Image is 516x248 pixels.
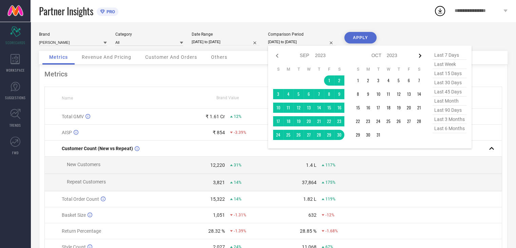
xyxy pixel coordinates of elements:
[12,150,19,155] span: FWD
[192,38,260,46] input: Select date range
[334,75,344,86] td: Sat Sep 02 2023
[268,32,336,37] div: Comparison Period
[213,130,225,135] div: ₹ 854
[373,130,383,140] td: Tue Oct 31 2023
[234,163,242,167] span: 31%
[334,103,344,113] td: Sat Sep 16 2023
[283,103,293,113] td: Mon Sep 11 2023
[433,78,466,87] span: last 30 days
[62,196,99,202] span: Total Order Count
[334,130,344,140] td: Sat Sep 30 2023
[273,52,281,60] div: Previous month
[62,130,72,135] span: AISP
[273,67,283,72] th: Sunday
[273,89,283,99] td: Sun Sep 03 2023
[208,228,225,234] div: 28.32 %
[293,67,304,72] th: Tuesday
[324,75,334,86] td: Fri Sep 01 2023
[325,163,336,167] span: 117%
[353,75,363,86] td: Sun Oct 01 2023
[234,114,242,119] span: 12%
[306,162,317,168] div: 1.4 L
[62,114,84,119] span: Total GMV
[44,70,502,78] div: Metrics
[363,116,373,126] td: Mon Oct 23 2023
[324,116,334,126] td: Fri Sep 22 2023
[210,162,225,168] div: 12,220
[6,68,25,73] span: WORKSPACE
[234,197,242,201] span: 14%
[433,69,466,78] span: last 15 days
[325,180,336,185] span: 175%
[324,103,334,113] td: Fri Sep 15 2023
[234,130,246,135] span: -3.39%
[82,54,131,60] span: Revenue And Pricing
[334,116,344,126] td: Sat Sep 23 2023
[62,96,73,101] span: Name
[213,180,225,185] div: 3,821
[213,212,225,218] div: 1,051
[304,116,314,126] td: Wed Sep 20 2023
[394,89,404,99] td: Thu Oct 12 2023
[293,116,304,126] td: Tue Sep 19 2023
[234,213,246,217] span: -1.31%
[404,89,414,99] td: Fri Oct 13 2023
[5,40,25,45] span: SCORECARDS
[353,89,363,99] td: Sun Oct 08 2023
[210,196,225,202] div: 15,322
[273,103,283,113] td: Sun Sep 10 2023
[433,51,466,60] span: last 7 days
[433,60,466,69] span: last week
[433,115,466,124] span: last 3 months
[62,212,86,218] span: Basket Size
[314,67,324,72] th: Thursday
[314,89,324,99] td: Thu Sep 07 2023
[304,89,314,99] td: Wed Sep 06 2023
[414,103,424,113] td: Sat Oct 21 2023
[325,197,336,201] span: 119%
[404,103,414,113] td: Fri Oct 20 2023
[404,67,414,72] th: Friday
[49,54,68,60] span: Metrics
[304,67,314,72] th: Wednesday
[304,103,314,113] td: Wed Sep 13 2023
[334,67,344,72] th: Saturday
[404,116,414,126] td: Fri Oct 27 2023
[283,67,293,72] th: Monday
[383,67,394,72] th: Wednesday
[62,146,133,151] span: Customer Count (New vs Repeat)
[383,116,394,126] td: Wed Oct 25 2023
[314,130,324,140] td: Thu Sep 28 2023
[283,116,293,126] td: Mon Sep 18 2023
[314,103,324,113] td: Thu Sep 14 2023
[308,212,317,218] div: 632
[373,103,383,113] td: Tue Oct 17 2023
[39,4,93,18] span: Partner Insights
[363,130,373,140] td: Mon Oct 30 2023
[283,130,293,140] td: Mon Sep 25 2023
[283,89,293,99] td: Mon Sep 04 2023
[353,103,363,113] td: Sun Oct 15 2023
[39,32,107,37] div: Brand
[293,89,304,99] td: Tue Sep 05 2023
[404,75,414,86] td: Fri Oct 06 2023
[145,54,197,60] span: Customer And Orders
[324,67,334,72] th: Friday
[273,116,283,126] td: Sun Sep 17 2023
[67,179,106,184] span: Repeat Customers
[363,89,373,99] td: Mon Oct 09 2023
[344,32,377,43] button: APPLY
[363,67,373,72] th: Monday
[394,67,404,72] th: Thursday
[433,106,466,115] span: last 90 days
[414,75,424,86] td: Sat Oct 07 2023
[325,229,338,233] span: -1.68%
[394,75,404,86] td: Thu Oct 05 2023
[433,124,466,133] span: last 6 months
[334,89,344,99] td: Sat Sep 09 2023
[62,228,101,234] span: Return Percentage
[192,32,260,37] div: Date Range
[303,196,317,202] div: 1.82 L
[293,130,304,140] td: Tue Sep 26 2023
[216,95,239,100] span: Brand Value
